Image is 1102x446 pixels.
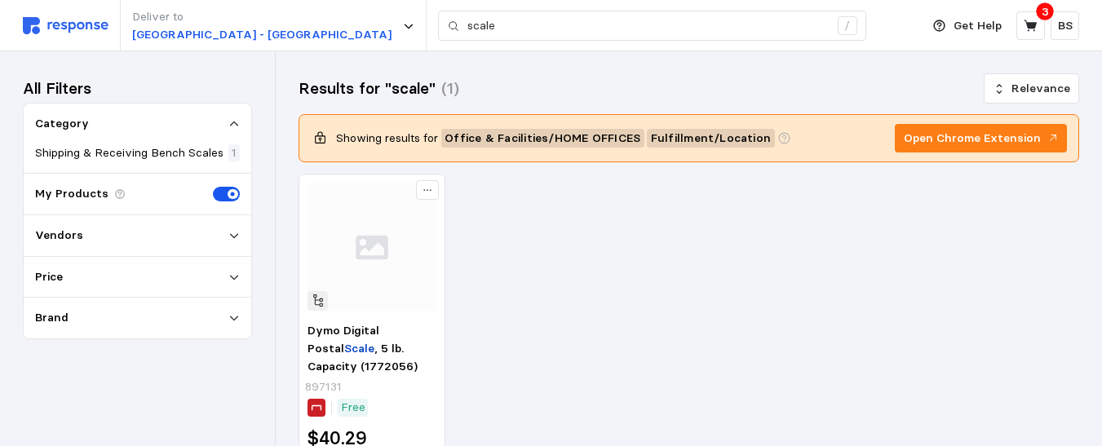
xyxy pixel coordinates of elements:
p: Relevance [1011,80,1070,98]
h3: Results for "scale" [299,77,436,99]
h3: (1) [441,77,459,99]
p: 1 [232,144,237,162]
img: svg%3e [308,183,436,311]
p: Price [35,268,63,286]
p: Brand [35,309,69,327]
h3: All Filters [23,77,91,99]
p: Shipping & Receiving Bench Scales [35,144,223,162]
p: Get Help [954,17,1002,35]
span: Fulfillment / Location [651,130,771,147]
p: 3 [1042,2,1049,20]
span: Office & Facilities / HOME OFFICES [445,130,640,147]
p: Free [341,399,365,417]
p: Vendors [35,227,83,245]
button: Get Help [923,11,1011,42]
p: Deliver to [132,8,392,26]
mark: Scale [344,341,374,355]
p: BS [1058,17,1073,35]
p: Category [35,115,89,133]
button: Open Chrome Extension [895,124,1067,153]
button: Relevance [984,73,1079,104]
img: svg%3e [23,17,108,34]
p: Open Chrome Extension [904,130,1041,148]
span: , 5 lb. Capacity (1772056) [308,341,418,373]
p: Showing results for [336,130,438,148]
p: [GEOGRAPHIC_DATA] - [GEOGRAPHIC_DATA] [132,26,392,44]
span: Dymo Digital Postal [308,323,379,355]
div: / [838,16,857,36]
p: 897131 [305,378,342,396]
button: BS [1051,11,1079,40]
input: Search for a product name or SKU [467,11,829,41]
p: My Products [35,185,108,203]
